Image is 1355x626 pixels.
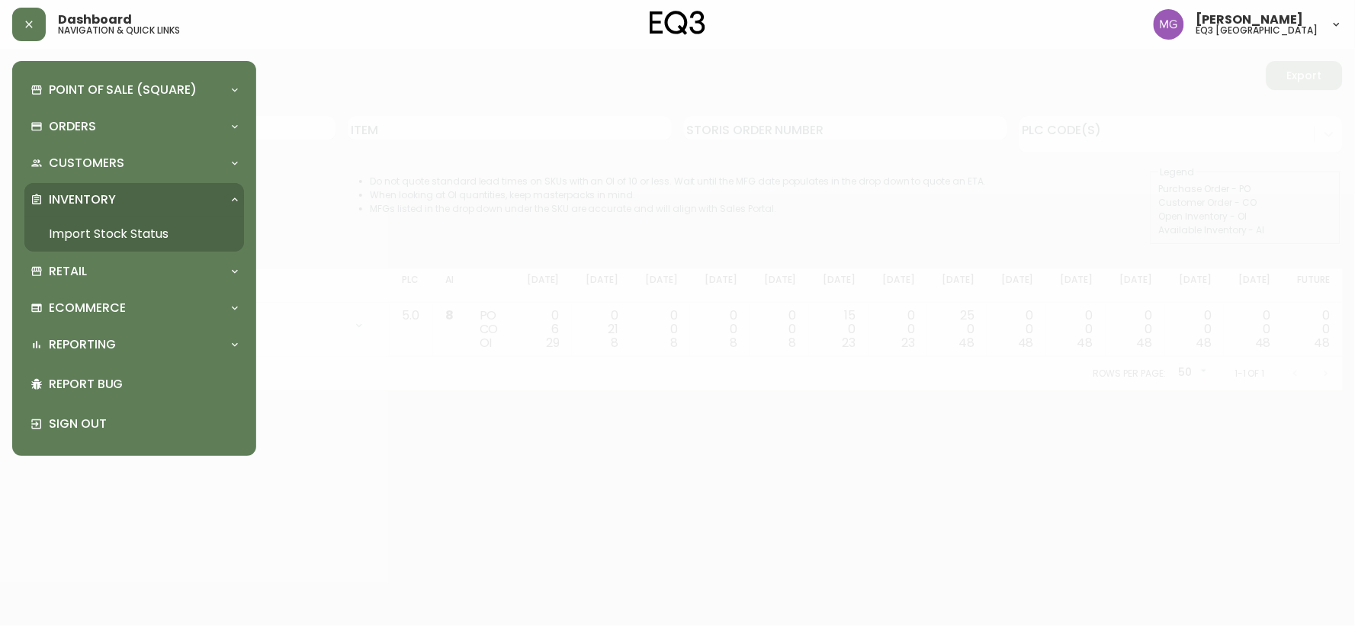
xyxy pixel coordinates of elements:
[24,364,244,404] div: Report Bug
[49,118,96,135] p: Orders
[24,183,244,217] div: Inventory
[24,217,244,252] a: Import Stock Status
[49,376,238,393] p: Report Bug
[1196,26,1318,35] h5: eq3 [GEOGRAPHIC_DATA]
[49,300,126,316] p: Ecommerce
[24,146,244,180] div: Customers
[1196,14,1304,26] span: [PERSON_NAME]
[49,263,87,280] p: Retail
[58,14,132,26] span: Dashboard
[49,336,116,353] p: Reporting
[49,191,116,208] p: Inventory
[58,26,180,35] h5: navigation & quick links
[49,82,197,98] p: Point of Sale (Square)
[24,328,244,361] div: Reporting
[24,404,244,444] div: Sign Out
[24,291,244,325] div: Ecommerce
[1154,9,1184,40] img: de8837be2a95cd31bb7c9ae23fe16153
[24,255,244,288] div: Retail
[650,11,706,35] img: logo
[24,73,244,107] div: Point of Sale (Square)
[49,155,124,172] p: Customers
[24,110,244,143] div: Orders
[49,416,238,432] p: Sign Out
